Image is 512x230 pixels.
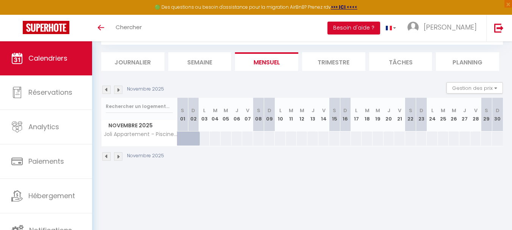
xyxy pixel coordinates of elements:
[181,107,184,114] abbr: S
[127,86,164,93] p: Novembre 2025
[494,23,504,33] img: logout
[232,98,243,131] th: 06
[168,52,232,71] li: Semaine
[275,98,286,131] th: 10
[331,4,357,10] a: >>> ICI <<<<
[496,107,499,114] abbr: D
[474,107,478,114] abbr: V
[127,152,164,160] p: Novembre 2025
[246,107,249,114] abbr: V
[463,107,466,114] abbr: J
[405,98,416,131] th: 22
[264,98,275,131] th: 09
[322,107,326,114] abbr: V
[355,107,357,114] abbr: L
[481,98,492,131] th: 29
[268,107,271,114] abbr: D
[409,107,412,114] abbr: S
[438,98,449,131] th: 25
[420,107,423,114] abbr: D
[257,107,260,114] abbr: S
[302,52,365,71] li: Trimestre
[242,98,253,131] th: 07
[116,23,142,31] span: Chercher
[286,98,297,131] th: 11
[485,107,488,114] abbr: S
[191,107,195,114] abbr: D
[452,107,456,114] abbr: M
[307,98,318,131] th: 13
[441,107,445,114] abbr: M
[362,98,373,131] th: 18
[369,52,432,71] li: Tâches
[106,100,173,113] input: Rechercher un logement...
[427,98,438,131] th: 24
[329,98,340,131] th: 15
[424,22,477,32] span: [PERSON_NAME]
[177,98,188,131] th: 01
[110,15,147,41] a: Chercher
[373,98,384,131] th: 19
[312,107,315,114] abbr: J
[333,107,336,114] abbr: S
[101,52,164,71] li: Journalier
[300,107,304,114] abbr: M
[28,88,72,97] span: Réservations
[407,22,419,33] img: ...
[253,98,264,131] th: 08
[470,98,481,131] th: 28
[213,107,218,114] abbr: M
[431,107,434,114] abbr: L
[103,131,178,137] span: Joli Appartement - Piscine - 68m2 - [GEOGRAPHIC_DATA]
[402,15,486,41] a: ... [PERSON_NAME]
[28,122,59,131] span: Analytics
[416,98,427,131] th: 23
[199,98,210,131] th: 03
[394,98,405,131] th: 21
[224,107,228,114] abbr: M
[459,98,470,131] th: 27
[327,22,380,34] button: Besoin d'aide ?
[340,98,351,131] th: 16
[297,98,308,131] th: 12
[102,120,177,131] span: Novembre 2025
[188,98,199,131] th: 02
[398,107,401,114] abbr: V
[28,191,75,200] span: Hébergement
[446,82,503,94] button: Gestion des prix
[318,98,329,131] th: 14
[492,98,503,131] th: 30
[376,107,380,114] abbr: M
[28,53,67,63] span: Calendriers
[203,107,205,114] abbr: L
[365,107,370,114] abbr: M
[28,156,64,166] span: Paiements
[235,52,298,71] li: Mensuel
[221,98,232,131] th: 05
[343,107,347,114] abbr: D
[436,52,499,71] li: Planning
[210,98,221,131] th: 04
[235,107,238,114] abbr: J
[384,98,395,131] th: 20
[23,21,69,34] img: Super Booking
[449,98,460,131] th: 26
[387,107,390,114] abbr: J
[289,107,293,114] abbr: M
[351,98,362,131] th: 17
[279,107,282,114] abbr: L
